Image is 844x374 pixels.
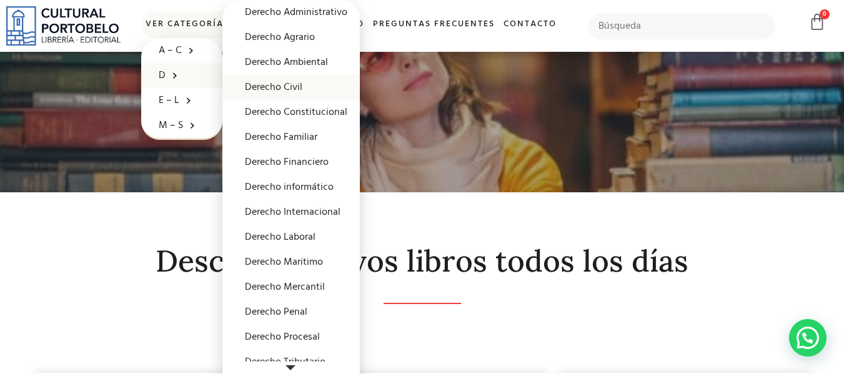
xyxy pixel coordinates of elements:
a: Derecho Laboral [222,225,360,250]
h2: Descubre nuevos libros todos los días [35,245,810,278]
a: Derecho Civil [222,75,360,100]
input: Búsqueda [588,13,776,39]
a: M – S [141,113,222,138]
a: Contacto [499,11,561,38]
ul: Ver Categorías [141,38,222,140]
a: Derecho informático [222,175,360,200]
a: E – L [141,88,222,113]
a: Preguntas frecuentes [369,11,499,38]
a: Derecho Ambiental [222,50,360,75]
a: Ver Categorías [141,11,247,38]
a: Derecho Maritimo [222,250,360,275]
a: Derecho Financiero [222,150,360,175]
a: D [141,63,222,88]
a: Derecho Constitucional [222,100,360,125]
a: A – C [141,38,222,63]
a: Derecho Internacional [222,200,360,225]
a: Derecho Mercantil [222,275,360,300]
a: Derecho Agrario [222,25,360,50]
a: Derecho Penal [222,300,360,325]
a: Derecho Procesal [222,325,360,350]
span: 0 [820,9,830,19]
a: 0 [808,13,826,31]
a: Derecho Familiar [222,125,360,150]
